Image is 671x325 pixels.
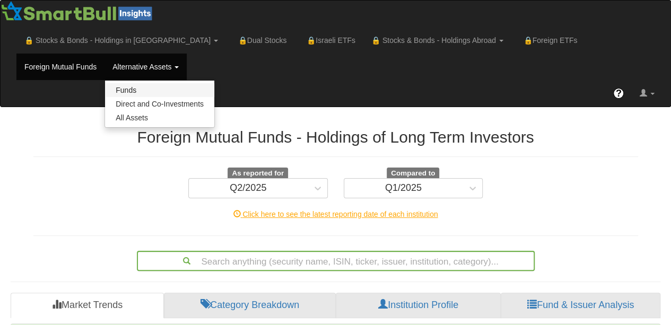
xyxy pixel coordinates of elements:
a: 🔒Dual Stocks [226,27,294,54]
span: ? [616,88,622,99]
a: Foreign Mutual Funds [16,54,104,80]
div: Click here to see the latest reporting date of each institution [25,209,646,219]
a: Institution Profile [336,293,501,318]
a: 🔒 Stocks & Bonds - Holdings in [GEOGRAPHIC_DATA] [16,27,226,54]
a: All Assets [105,111,214,125]
span: As reported for [228,168,288,179]
a: 🔒 Stocks & Bonds - Holdings Abroad [363,27,511,54]
div: Search anything (security name, ISIN, ticker, issuer, institution, category)... [138,252,534,270]
a: 🔒Israeli ETFs [294,27,363,54]
span: Compared to [387,168,439,179]
ul: 🔒 Stocks & Bonds - Holdings in [GEOGRAPHIC_DATA] [104,80,215,128]
a: Alternative Assets [104,54,187,80]
a: Category Breakdown [164,293,336,318]
a: 🔒Foreign ETFs [511,27,586,54]
div: Q1/2025 [385,183,422,194]
a: Market Trends [11,293,164,318]
a: Funds [105,83,214,97]
a: ? [605,80,632,107]
a: Direct and Co-Investments [105,97,214,111]
div: Q2/2025 [230,183,266,194]
img: Smartbull [1,1,156,22]
h2: Foreign Mutual Funds - Holdings of Long Term Investors [33,128,638,146]
a: Fund & Issuer Analysis [501,293,660,318]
